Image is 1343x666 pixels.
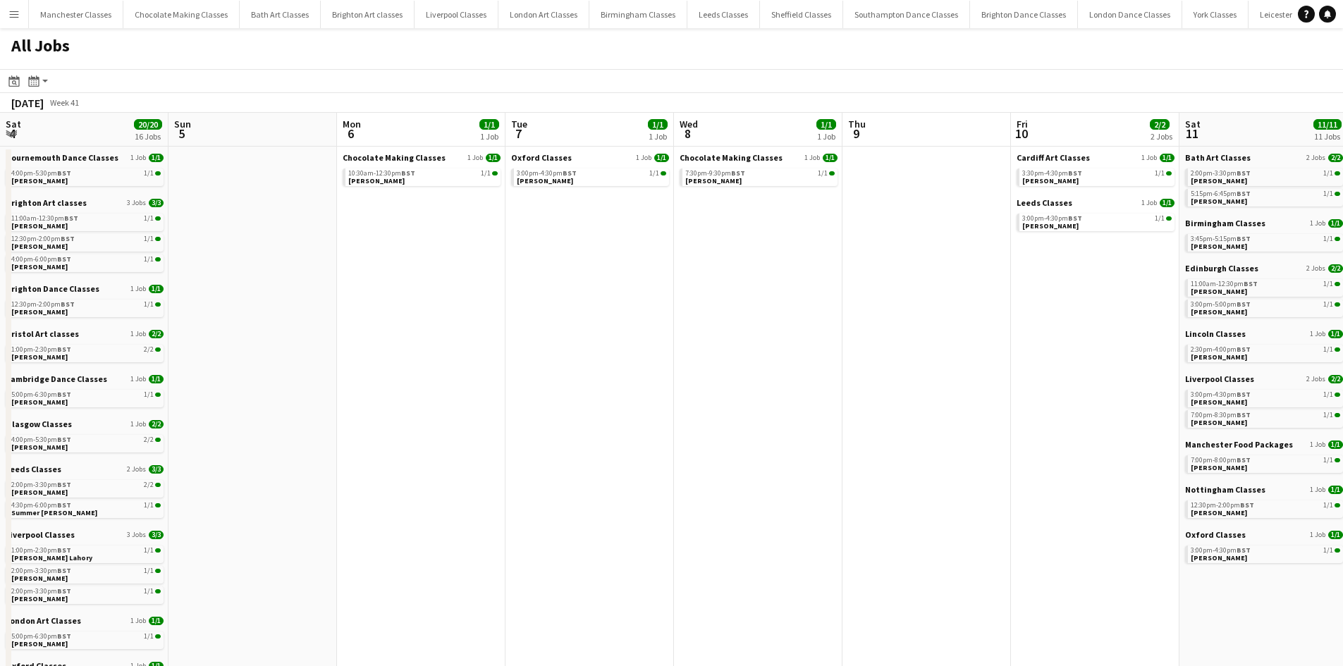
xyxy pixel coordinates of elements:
a: Lincoln Classes1 Job1/1 [1185,328,1343,339]
a: 5:00pm-6:30pmBST1/1[PERSON_NAME] [11,631,161,648]
a: 11:00am-12:30pmBST1/1[PERSON_NAME] [1191,279,1340,295]
button: Brighton Art classes [321,1,415,28]
span: Shellie Wells [685,176,742,185]
span: BST [1240,500,1254,510]
span: 1/1 [1160,154,1175,162]
span: 1/1 [1328,486,1343,494]
span: Cardiff Art Classes [1017,152,1090,163]
a: 3:00pm-5:00pmBST1/1[PERSON_NAME] [1191,300,1340,316]
span: Chocolate Making Classes [680,152,783,163]
span: 1/1 [144,502,154,509]
span: 2/2 [1328,154,1343,162]
a: Brighton Dance Classes1 Job1/1 [6,283,164,294]
span: 2:00pm-3:30pm [11,481,71,488]
span: 2:00pm-3:30pm [11,588,71,595]
span: 1/1 [1323,235,1333,242]
span: 3 Jobs [127,199,146,207]
span: Robert Bramley [1022,176,1079,185]
span: 1 Job [130,375,146,383]
span: BST [1237,168,1251,178]
span: 1:00pm-2:30pm [11,346,71,353]
span: Sat [6,118,21,130]
a: 1:00pm-2:30pmBST2/2[PERSON_NAME] [11,345,161,361]
span: 10:30am-12:30pm [348,170,415,177]
span: Anna Philip [11,639,68,648]
span: 8 [677,125,698,142]
span: 1/1 [648,119,668,130]
span: BST [1237,300,1251,309]
span: Sophie Sullivan [1191,508,1247,517]
span: 1 Job [1310,486,1325,494]
span: Nottingham Classes [1185,484,1265,495]
span: Emma Donovan [1191,352,1247,362]
span: Will Hughes [348,176,405,185]
span: Brighton Art classes [6,197,87,208]
span: Bath Art Classes [1185,152,1251,163]
span: 4:00pm-6:00pm [11,256,71,263]
span: BST [1237,545,1251,555]
a: 12:30pm-2:00pmBST1/1[PERSON_NAME] [11,234,161,250]
span: 3:00pm-4:30pm [517,170,577,177]
button: York Classes [1182,1,1249,28]
span: Tamryn-lee Rickelton [11,307,68,316]
span: Sadie Batchelor [1191,242,1247,251]
span: 1/1 [144,588,154,595]
div: Oxford Classes1 Job1/13:00pm-4:30pmBST1/1[PERSON_NAME] [1185,529,1343,566]
span: Liverpool Classes [1185,374,1254,384]
span: 1 Job [1310,330,1325,338]
span: 1/1 [1323,502,1333,509]
span: 1 Job [1310,219,1325,228]
span: 1/1 [1323,280,1333,288]
span: 1/1 [1328,531,1343,539]
span: 5:15pm-6:45pm [1191,190,1251,197]
a: Chocolate Making Classes1 Job1/1 [680,152,838,163]
div: Bath Art Classes2 Jobs2/22:00pm-3:30pmBST1/1[PERSON_NAME]5:15pm-6:45pmBST1/1[PERSON_NAME] [1185,152,1343,218]
button: London Dance Classes [1078,1,1182,28]
span: 1/1 [144,391,154,398]
a: Glasgow Classes1 Job2/2 [6,419,164,429]
span: 1/1 [144,256,154,263]
span: Cambridge Dance Classes [6,374,107,384]
div: Brighton Art classes3 Jobs3/311:00am-12:30pmBST1/1[PERSON_NAME]12:30pm-2:00pmBST1/1[PERSON_NAME]4... [6,197,164,283]
div: Lincoln Classes1 Job1/12:30pm-4:00pmBST1/1[PERSON_NAME] [1185,328,1343,374]
span: Summer McGibbon [11,508,97,517]
span: 1/1 [144,547,154,554]
span: 1/1 [823,154,838,162]
a: Liverpool Classes3 Jobs3/3 [6,529,164,540]
span: 20/20 [134,119,162,130]
div: Chocolate Making Classes1 Job1/17:30pm-9:30pmBST1/1[PERSON_NAME] [680,152,838,189]
span: 3:00pm-5:00pm [1191,301,1251,308]
span: Sun [174,118,191,130]
span: Georgina Radord [11,176,68,185]
a: Brighton Art classes3 Jobs3/3 [6,197,164,208]
span: Week 41 [47,97,82,108]
span: 11/11 [1313,119,1342,130]
span: 2 Jobs [1306,264,1325,273]
span: Georgina Ricciardi [11,242,68,251]
div: Brighton Dance Classes1 Job1/112:30pm-2:00pmBST1/1[PERSON_NAME] [6,283,164,328]
div: Birmingham Classes1 Job1/13:45pm-5:15pmBST1/1[PERSON_NAME] [1185,218,1343,263]
a: 4:30pm-6:00pmBST1/1Summer [PERSON_NAME] [11,500,161,517]
span: 7:00pm-8:00pm [1191,457,1251,464]
button: Leeds Classes [687,1,760,28]
div: Leeds Classes2 Jobs3/32:00pm-3:30pmBST2/2[PERSON_NAME]4:30pm-6:00pmBST1/1Summer [PERSON_NAME] [6,464,164,529]
span: 12:30pm-2:00pm [1191,502,1254,509]
span: 2/2 [1328,375,1343,383]
a: 3:45pm-5:15pmBST1/1[PERSON_NAME] [1191,234,1340,250]
button: Birmingham Classes [589,1,687,28]
span: BST [57,480,71,489]
span: 12:30pm-2:00pm [11,301,75,308]
span: BST [563,168,577,178]
div: Cardiff Art Classes1 Job1/13:30pm-4:30pmBST1/1[PERSON_NAME] [1017,152,1175,197]
button: Chocolate Making Classes [123,1,240,28]
a: 3:00pm-4:30pmBST1/1[PERSON_NAME] [1022,214,1172,230]
span: 1 Job [1310,440,1325,449]
span: 3:00pm-4:30pm [1191,391,1251,398]
span: 1/1 [816,119,836,130]
span: Helen Inniss [11,262,68,271]
span: 1/1 [149,617,164,625]
span: Lincoln Classes [1185,328,1246,339]
button: Liverpool Classes [415,1,498,28]
span: BST [731,168,745,178]
span: BST [1237,390,1251,399]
